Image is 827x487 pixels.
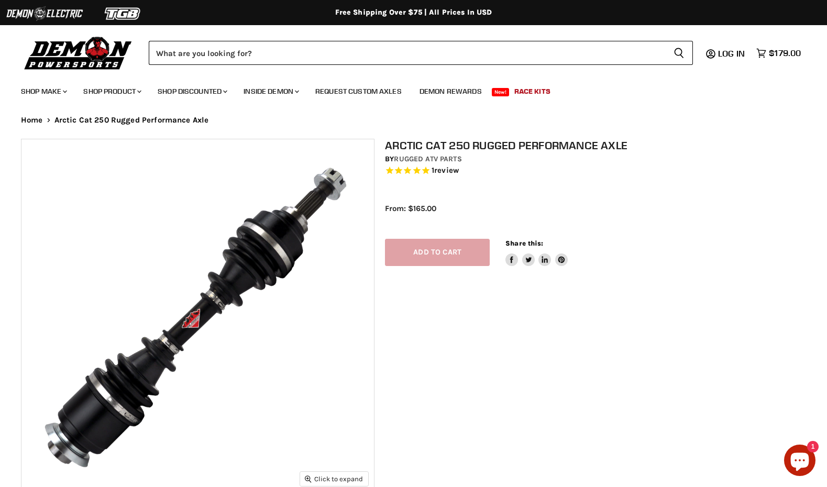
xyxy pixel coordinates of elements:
span: Share this: [505,239,543,247]
ul: Main menu [13,76,798,102]
form: Product [149,41,693,65]
span: Arctic Cat 250 Rugged Performance Axle [54,116,209,125]
a: $179.00 [751,46,806,61]
a: Log in [713,49,751,58]
inbox-online-store-chat: Shopify online store chat [781,445,819,479]
img: Demon Electric Logo 2 [5,4,84,24]
a: Shop Product [75,81,148,102]
span: Click to expand [305,475,363,483]
span: Rated 5.0 out of 5 stars 1 reviews [385,165,817,176]
button: Click to expand [300,472,368,486]
span: review [434,165,459,175]
a: Race Kits [506,81,558,102]
div: by [385,153,817,165]
img: Demon Powersports [21,34,136,71]
input: Search [149,41,665,65]
img: TGB Logo 2 [84,4,162,24]
a: Inside Demon [236,81,305,102]
span: From: $165.00 [385,204,436,213]
a: Shop Discounted [150,81,234,102]
aside: Share this: [505,239,568,267]
span: $179.00 [769,48,801,58]
a: Demon Rewards [412,81,490,102]
a: Request Custom Axles [307,81,410,102]
button: Search [665,41,693,65]
span: New! [492,88,510,96]
span: 1 reviews [432,165,459,175]
a: Shop Make [13,81,73,102]
a: Rugged ATV Parts [394,154,461,163]
a: Home [21,116,43,125]
span: Log in [718,48,745,59]
h1: Arctic Cat 250 Rugged Performance Axle [385,139,817,152]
